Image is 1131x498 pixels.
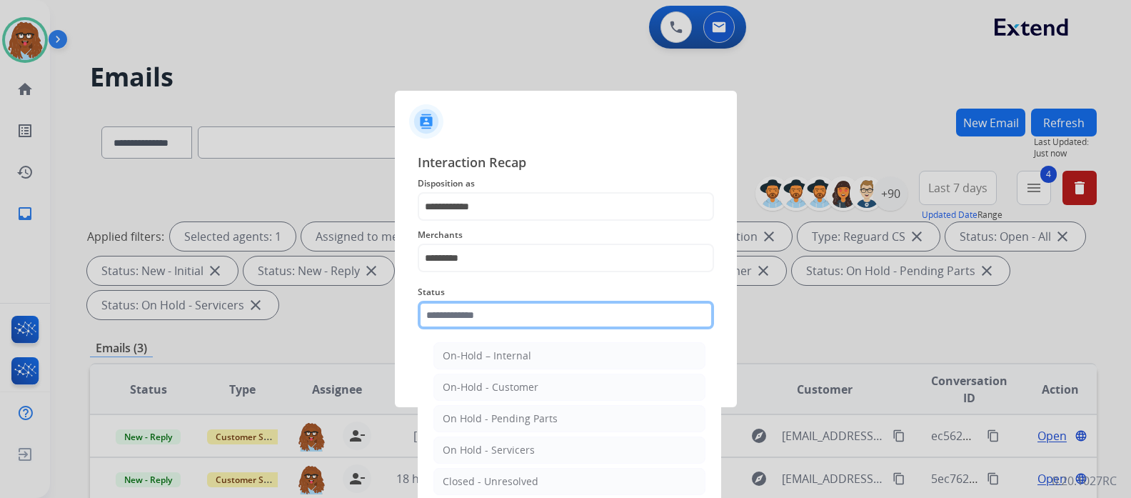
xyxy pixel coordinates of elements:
[418,175,714,192] span: Disposition as
[409,104,443,139] img: contactIcon
[1052,472,1117,489] p: 0.20.1027RC
[443,412,558,426] div: On Hold - Pending Parts
[443,349,531,363] div: On-Hold – Internal
[418,284,714,301] span: Status
[443,443,535,457] div: On Hold - Servicers
[443,380,538,394] div: On-Hold - Customer
[418,152,714,175] span: Interaction Recap
[418,226,714,244] span: Merchants
[443,474,538,489] div: Closed - Unresolved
